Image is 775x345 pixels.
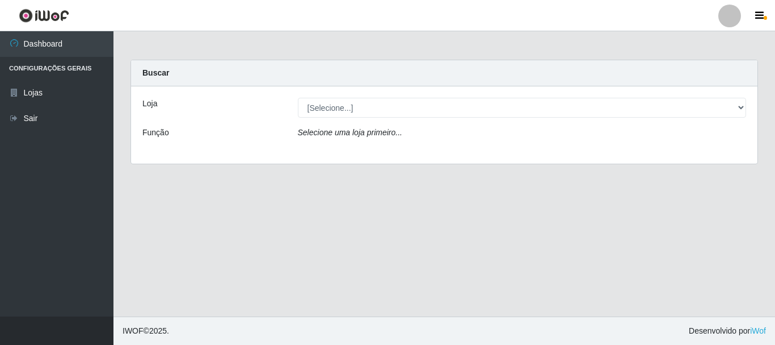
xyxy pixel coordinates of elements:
a: iWof [750,326,766,335]
span: Desenvolvido por [689,325,766,337]
label: Função [142,127,169,139]
img: CoreUI Logo [19,9,69,23]
strong: Buscar [142,68,169,77]
i: Selecione uma loja primeiro... [298,128,402,137]
span: © 2025 . [123,325,169,337]
label: Loja [142,98,157,110]
span: IWOF [123,326,144,335]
